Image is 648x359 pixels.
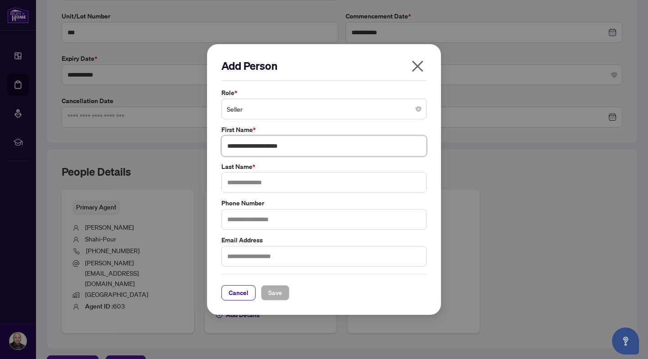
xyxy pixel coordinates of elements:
[410,59,425,73] span: close
[221,125,427,135] label: First Name
[221,88,427,98] label: Role
[612,327,639,354] button: Open asap
[261,285,289,300] button: Save
[229,286,248,300] span: Cancel
[416,106,421,112] span: close-circle
[221,198,427,208] label: Phone Number
[221,59,427,73] h2: Add Person
[221,162,427,172] label: Last Name
[227,100,421,118] span: Seller
[221,285,256,300] button: Cancel
[221,235,427,245] label: Email Address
